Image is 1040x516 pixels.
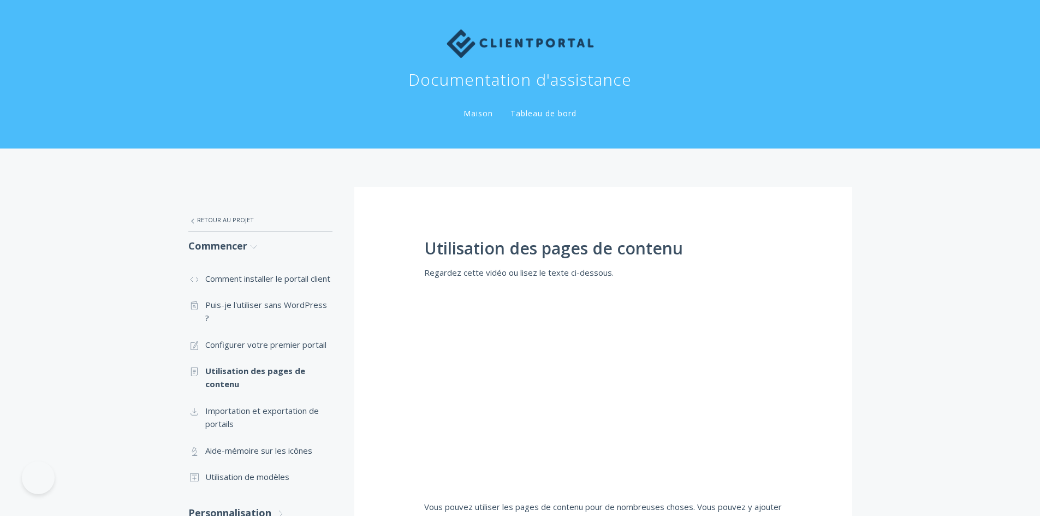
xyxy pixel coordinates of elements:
a: Configurer votre premier portail [188,331,332,358]
a: Utilisation de modèles [188,464,332,490]
a: Maison [461,108,495,118]
a: Tableau de bord [508,108,579,118]
font: Importation et exportation de portails [205,405,319,429]
font: Configurer votre premier portail [205,339,326,350]
iframe: Toggle Customer Support [22,461,55,494]
font: Puis-je l'utiliser sans WordPress ? [205,299,327,323]
font: Tableau de bord [510,108,577,118]
font: Utilisation des pages de contenu [424,237,683,259]
font: Comment installer le portail client [205,273,330,284]
font: Retour au projet [197,216,254,224]
font: Documentation d'assistance [408,68,632,91]
font: Regardez cette vidéo ou lisez le texte ci-dessous. [424,267,614,278]
a: Utilisation des pages de contenu [188,358,332,398]
iframe: Utilisation des pages de contenu [424,287,782,484]
a: Retour au projet [188,209,332,232]
a: Commencer [188,232,332,260]
a: Puis-je l'utiliser sans WordPress ? [188,292,332,331]
a: Importation et exportation de portails [188,398,332,437]
font: Aide-mémoire sur les icônes [205,445,312,456]
font: Utilisation de modèles [205,471,289,482]
a: Aide-mémoire sur les icônes [188,437,332,464]
font: Utilisation des pages de contenu [205,365,305,389]
a: Comment installer le portail client [188,265,332,292]
font: Maison [463,108,493,118]
font: Commencer [188,239,247,252]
